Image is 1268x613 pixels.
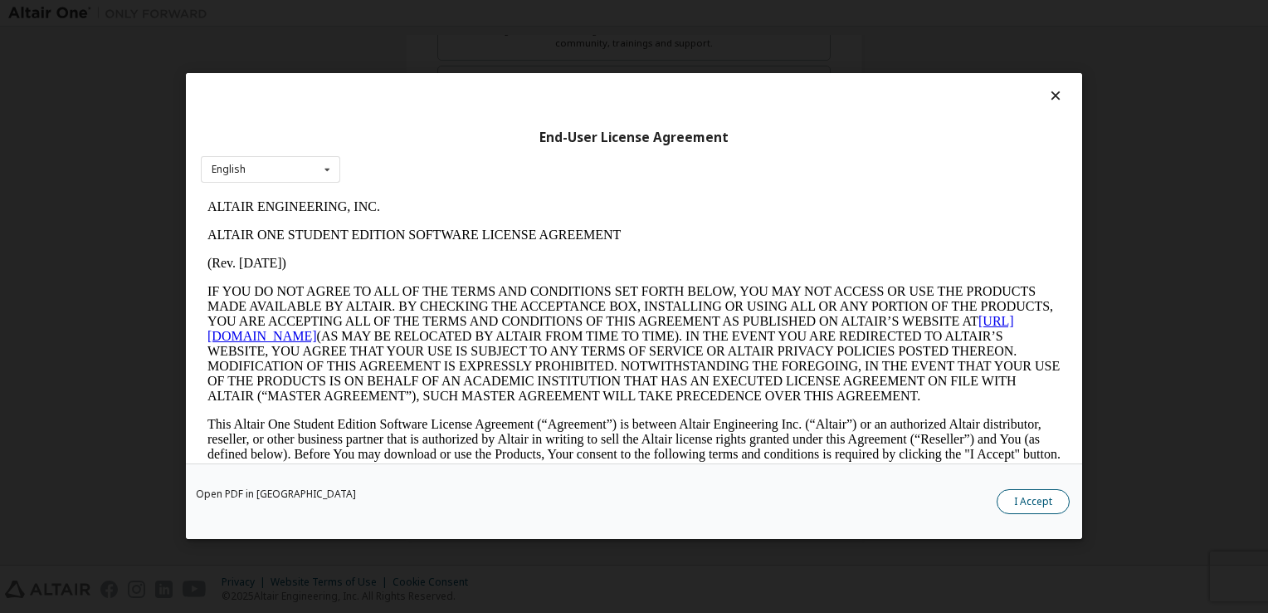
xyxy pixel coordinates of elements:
[201,130,1067,146] div: End-User License Agreement
[7,63,860,78] p: (Rev. [DATE])
[196,490,356,500] a: Open PDF in [GEOGRAPHIC_DATA]
[7,91,860,211] p: IF YOU DO NOT AGREE TO ALL OF THE TERMS AND CONDITIONS SET FORTH BELOW, YOU MAY NOT ACCESS OR USE...
[7,7,860,22] p: ALTAIR ENGINEERING, INC.
[7,224,860,284] p: This Altair One Student Edition Software License Agreement (“Agreement”) is between Altair Engine...
[7,35,860,50] p: ALTAIR ONE STUDENT EDITION SOFTWARE LICENSE AGREEMENT
[997,490,1070,515] button: I Accept
[7,121,813,150] a: [URL][DOMAIN_NAME]
[212,164,246,174] div: English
